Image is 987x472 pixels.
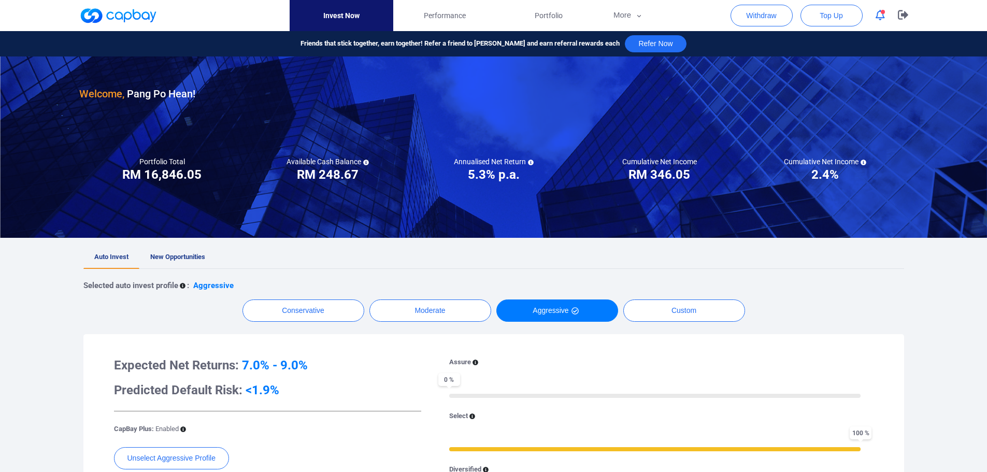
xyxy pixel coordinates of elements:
button: Withdraw [731,5,793,26]
button: Refer Now [625,35,686,52]
span: 0 % [438,373,460,386]
span: Portfolio [535,10,563,21]
p: Assure [449,357,471,368]
button: Aggressive [496,299,618,322]
h3: RM 346.05 [628,166,690,183]
h5: Annualised Net Return [454,157,534,166]
h3: 2.4% [811,166,839,183]
span: Performance [424,10,466,21]
button: Conservative [242,299,364,322]
span: Top Up [820,10,842,21]
p: Selected auto invest profile [83,279,178,292]
h5: Available Cash Balance [287,157,369,166]
button: Custom [623,299,745,322]
h3: Pang Po Hean ! [79,85,195,102]
span: 100 % [850,426,871,439]
span: Auto Invest [94,253,128,261]
p: : [187,279,189,292]
h5: Cumulative Net Income [784,157,866,166]
span: <1.9% [246,383,279,397]
p: CapBay Plus: [114,424,179,435]
button: Moderate [369,299,491,322]
button: Top Up [800,5,863,26]
h5: Portfolio Total [139,157,185,166]
h3: Expected Net Returns: [114,357,421,374]
h3: RM 16,846.05 [122,166,202,183]
h3: RM 248.67 [297,166,359,183]
h3: 5.3% p.a. [468,166,520,183]
span: New Opportunities [150,253,205,261]
button: Unselect Aggressive Profile [114,447,229,469]
span: Enabled [155,425,179,433]
h3: Predicted Default Risk: [114,382,421,398]
span: 7.0% - 9.0% [242,358,308,373]
span: Welcome, [79,88,124,100]
p: Select [449,411,468,422]
p: Aggressive [193,279,234,292]
span: Friends that stick together, earn together! Refer a friend to [PERSON_NAME] and earn referral rew... [301,38,620,49]
h5: Cumulative Net Income [622,157,697,166]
